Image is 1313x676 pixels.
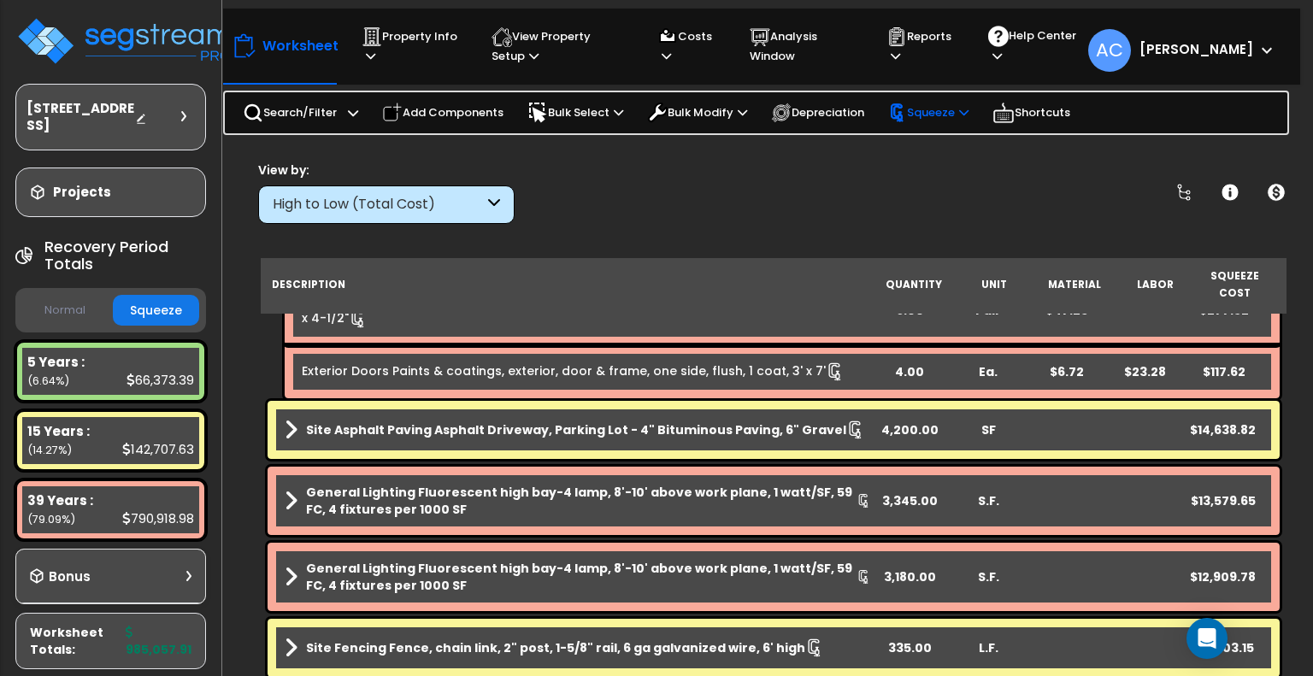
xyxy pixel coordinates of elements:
p: Bulk Select [527,103,623,123]
h3: [STREET_ADDRESS] [26,100,135,134]
div: 142,707.63 [122,440,194,458]
small: Unit [981,278,1007,291]
div: L.F. [950,639,1027,656]
div: S.F. [950,492,1027,509]
div: 3,180.00 [872,568,950,585]
a: Assembly Title [285,484,871,518]
span: AC [1088,29,1131,72]
button: Squeeze [113,295,199,326]
small: Squeeze Cost [1210,269,1259,300]
a: Assembly Title [285,636,871,660]
small: 14.270763% [27,443,72,457]
img: logo_pro_r.png [15,15,238,67]
span: 985,057.91 [126,624,191,658]
p: View Property Setup [492,26,624,66]
h3: Projects [53,184,111,201]
small: Description [272,278,345,291]
div: View by: [258,162,515,179]
div: SF [950,421,1027,438]
div: $13,579.65 [1184,492,1262,509]
b: 39 Years : [27,491,93,509]
p: Analysis Window [750,26,854,66]
div: 3,345.00 [872,492,950,509]
div: $47.25 [1028,301,1105,318]
div: Pair [950,301,1027,318]
p: Costs [657,26,717,66]
div: S.F. [950,568,1027,585]
b: 15 Years : [27,422,90,440]
p: Reports [886,26,956,66]
a: Assembly Title [285,560,871,594]
small: Material [1048,278,1101,291]
a: Assembly Title [285,418,871,442]
p: Property Info [362,26,459,66]
div: $14,638.82 [1184,421,1262,438]
p: Help Center [988,26,1079,66]
small: 79.091898% [27,512,75,526]
button: Normal [22,296,109,326]
small: Labor [1137,278,1174,291]
div: Shortcuts [983,92,1080,133]
div: $117.62 [1186,363,1263,380]
div: Open Intercom Messenger [1186,618,1228,659]
div: Ea. [950,363,1027,380]
p: Shortcuts [992,101,1070,125]
b: Site Fencing Fence, chain link, 2" post, 1-5/8" rail, 6 ga galvanized wire, 6' high [306,639,805,656]
p: Bulk Modify [647,103,747,123]
h4: Recovery Period Totals [44,238,206,273]
a: Assembly Item [302,291,869,327]
a: Assembly Item [302,362,845,381]
p: Worksheet [262,34,339,57]
b: General Lighting Fluorescent high bay-4 lamp, 8'-10' above work plane, 1 watt/SF, 59 FC, 4 fixtur... [306,560,857,594]
div: $12,909.78 [1184,568,1262,585]
p: Add Components [382,103,503,123]
p: Search/Filter [243,103,337,123]
div: Add Components [373,94,513,132]
div: $12,303.15 [1184,639,1262,656]
div: 6.00 [872,301,949,318]
b: [PERSON_NAME] [1139,40,1253,58]
div: 790,918.98 [122,509,194,527]
div: Depreciation [762,94,874,132]
div: 4.00 [872,363,949,380]
div: $23.28 [1107,363,1184,380]
small: Quantity [886,278,942,291]
div: 335.00 [872,639,950,656]
div: $277.92 [1186,301,1263,318]
h3: Bonus [49,570,91,585]
b: Site Asphalt Paving Asphalt Driveway, Parking Lot - 4" Bituminous Paving, 6" Gravel [306,421,846,438]
span: Worksheet Totals: [30,624,119,658]
div: $6.72 [1028,363,1105,380]
b: 5 Years : [27,353,85,371]
p: Squeeze [888,103,969,122]
div: 66,373.39 [127,371,194,389]
div: High to Low (Total Cost) [273,195,484,215]
b: General Lighting Fluorescent high bay-4 lamp, 8'-10' above work plane, 1 watt/SF, 59 FC, 4 fixtur... [306,484,857,518]
p: Depreciation [771,103,864,123]
small: 6.637339% [27,373,69,388]
div: 4,200.00 [872,421,950,438]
